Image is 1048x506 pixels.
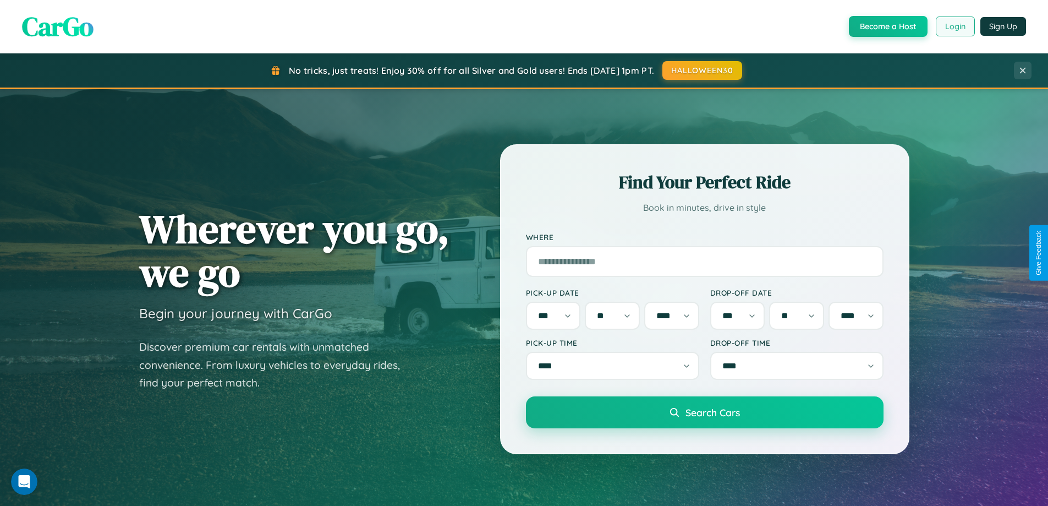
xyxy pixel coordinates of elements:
[139,207,449,294] h1: Wherever you go, we go
[526,232,884,242] label: Where
[980,17,1026,36] button: Sign Up
[526,338,699,347] label: Pick-up Time
[662,61,742,80] button: HALLOWEEN30
[685,406,740,418] span: Search Cars
[526,170,884,194] h2: Find Your Perfect Ride
[849,16,928,37] button: Become a Host
[710,288,884,297] label: Drop-off Date
[1035,231,1042,275] div: Give Feedback
[526,396,884,428] button: Search Cars
[22,8,94,45] span: CarGo
[11,469,37,495] iframe: Intercom live chat
[289,65,654,76] span: No tricks, just treats! Enjoy 30% off for all Silver and Gold users! Ends [DATE] 1pm PT.
[139,338,414,392] p: Discover premium car rentals with unmatched convenience. From luxury vehicles to everyday rides, ...
[526,288,699,297] label: Pick-up Date
[936,17,975,36] button: Login
[526,200,884,216] p: Book in minutes, drive in style
[710,338,884,347] label: Drop-off Time
[139,305,332,322] h3: Begin your journey with CarGo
